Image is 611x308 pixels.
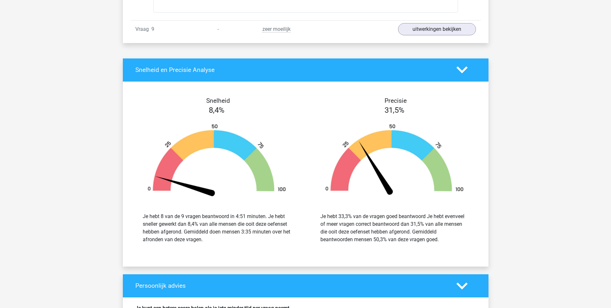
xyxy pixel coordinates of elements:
[189,25,247,33] div: -
[398,23,476,35] a: uitwerkingen bekijken
[135,282,447,289] h4: Persoonlijk advies
[135,25,151,33] span: Vraag
[385,106,404,115] span: 31,5%
[135,66,447,74] h4: Snelheid en Precisie Analyse
[209,106,225,115] span: 8,4%
[262,26,291,32] span: zeer moeilijk
[315,124,474,197] img: 31.40eae64ddb2a.png
[151,26,154,32] span: 9
[138,124,296,197] img: 8.66b8c27158b8.png
[313,97,479,104] h4: Precisie
[135,97,301,104] h4: Snelheid
[320,213,469,243] div: Je hebt 33,3% van de vragen goed beantwoord Je hebt evenveel of meer vragen correct beantwoord da...
[143,213,291,243] div: Je hebt 8 van de 9 vragen beantwoord in 4:51 minuten. Je hebt sneller gewerkt dan 8,4% van alle m...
